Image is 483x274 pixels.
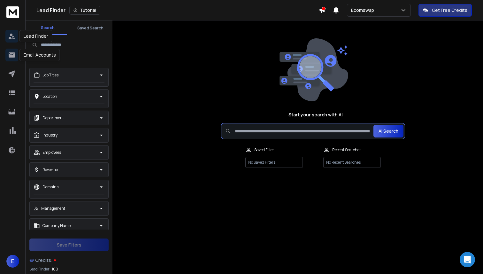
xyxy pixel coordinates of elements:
[418,4,472,17] button: Get Free Credits
[41,206,65,211] p: Management
[42,94,57,99] p: Location
[29,254,109,267] a: Credits:
[29,267,50,272] p: Lead Finder:
[351,7,377,13] p: Ecomswap
[245,157,303,168] p: No Saved Filters
[432,7,467,13] p: Get Free Credits
[19,49,60,61] div: Email Accounts
[42,133,57,138] p: Industry
[28,21,67,35] button: Search
[6,255,19,268] button: E
[278,38,348,101] img: image
[373,125,403,137] button: AI Search
[323,157,381,168] p: No Recent Searches
[42,73,58,78] p: Job Titles
[52,267,58,272] span: 100
[36,6,319,15] div: Lead Finder
[460,252,475,267] div: Open Intercom Messenger
[42,115,64,121] p: Department
[42,223,71,228] p: Company Name
[254,147,274,153] p: Saved Filter
[19,30,52,42] div: Lead Finder
[71,22,110,35] button: Saved Search
[288,112,343,118] h1: Start your search with AI
[42,150,61,155] p: Employees
[35,257,53,263] span: Credits:
[332,147,361,153] p: Recent Searches
[42,167,58,172] p: Revenue
[42,184,58,190] p: Domains
[69,6,100,15] button: Tutorial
